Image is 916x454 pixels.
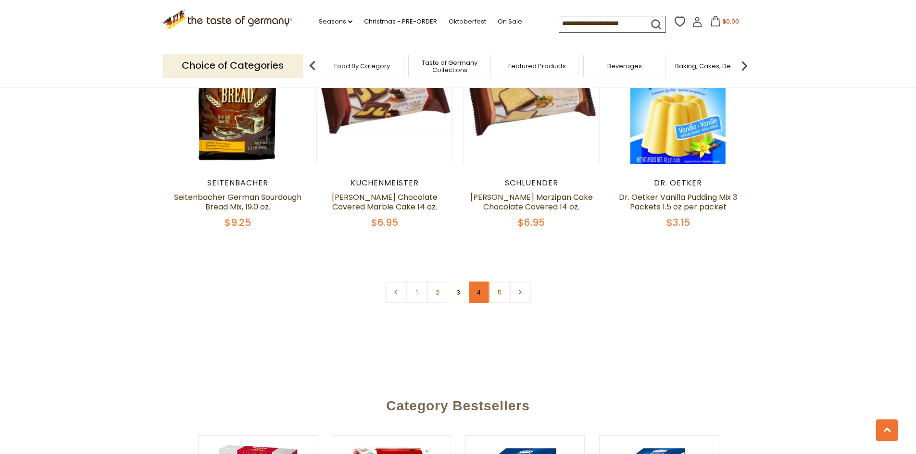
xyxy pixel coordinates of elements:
[317,28,453,164] img: Schluender Chocolate Covered Marble Cake 14 oz.
[427,282,448,303] a: 2
[675,62,750,70] a: Baking, Cakes, Desserts
[610,178,747,188] div: Dr. Oetker
[489,282,510,303] a: 5
[406,282,427,303] a: 1
[666,216,690,229] span: $3.15
[316,178,453,188] div: Kuchenmeister
[364,16,437,27] a: Christmas - PRE-ORDER
[468,282,489,303] a: 4
[518,216,545,229] span: $6.95
[332,192,438,212] a: [PERSON_NAME] Chocolate Covered Marble Cake 14 oz.
[610,28,746,164] img: Dr. Oetker Vanilla Pudding Mix 3 Packets 1.5 oz per packet
[498,16,522,27] a: On Sale
[174,192,301,212] a: Seitenbacher German Sourdough Bread Mix, 19.0 oz.
[124,384,792,423] div: Category Bestsellers
[463,178,600,188] div: Schluender
[303,56,322,75] img: previous arrow
[163,54,303,77] p: Choice of Categories
[411,59,488,74] a: Taste of Germany Collections
[723,17,739,25] span: $0.00
[619,192,737,212] a: Dr. Oetker Vanilla Pudding Mix 3 Packets 1.5 oz per packet
[735,56,754,75] img: next arrow
[704,16,745,30] button: $0.00
[334,62,390,70] a: Food By Category
[470,192,593,212] a: [PERSON_NAME] Marzipan Cake Chocolate Covered 14 oz.
[508,62,566,70] a: Featured Products
[170,28,306,164] img: Seitenbacher German Sourdough Bread Mix, 19.0 oz.
[464,28,600,164] img: Schluender Marzipan Cake Chocolate Covered 14 oz.
[319,16,352,27] a: Seasons
[371,216,398,229] span: $6.95
[225,216,251,229] span: $9.25
[607,62,642,70] a: Beverages
[449,16,486,27] a: Oktoberfest
[170,178,307,188] div: Seitenbacher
